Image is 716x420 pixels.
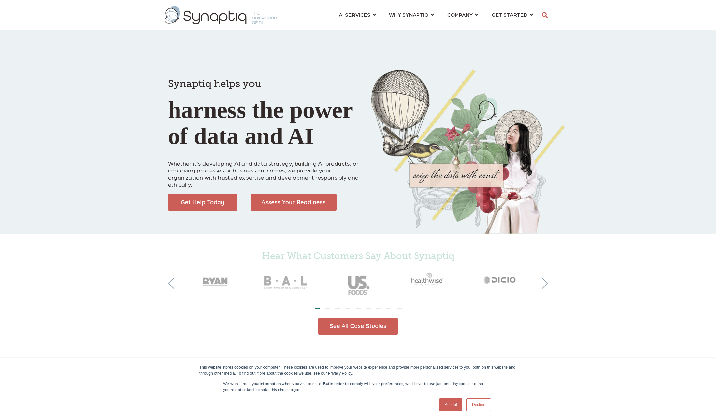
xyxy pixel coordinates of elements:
div: This website stores cookies on your computer. These cookies are used to improve your website expe... [199,364,517,376]
li: Page dot 9 [397,308,402,309]
button: Next [537,278,548,289]
a: AI SERVICES [339,8,376,20]
button: Previous [168,278,179,289]
a: GET STARTED [492,8,533,20]
li: Page dot 6 [366,308,371,309]
img: USFoods_gray50 [322,264,394,301]
img: synaptiq logo-1 [165,6,277,24]
img: BAL_gray50 [251,264,322,301]
img: See All Case Studies [318,318,398,335]
span: GET STARTED [492,10,527,19]
li: Page dot 4 [345,308,350,309]
p: Whether it’s developing AI and data strategy, building AI products, or improving processes or bus... [168,152,361,188]
a: Accept [439,398,462,411]
img: RyanCompanies_gray50_2 [179,264,251,293]
li: Page dot 5 [356,308,361,309]
li: Page dot 1 [315,308,320,309]
h4: Hear What Customers Say About Synaptiq [179,250,537,262]
li: Page dot 8 [386,308,391,309]
img: Assess Your Readiness [251,194,337,211]
img: Collage of girl, balloon, bird, and butterfly, with seize the data with ernst text [371,69,565,234]
span: COMPANY [447,10,473,19]
nav: menu [332,3,539,27]
li: Page dot 2 [325,308,330,309]
a: WHY SYNAPTIQ [389,8,434,20]
img: Get Help Today [168,194,237,211]
li: Page dot 7 [376,308,381,309]
h1: harness the power of data and AI [168,66,361,149]
span: AI SERVICES [339,10,370,19]
a: Decline [466,398,491,411]
li: Page dot 3 [335,308,340,309]
a: COMPANY [447,8,478,20]
p: We won't track your information when you visit our site. But in order to comply with your prefere... [223,380,493,392]
span: WHY SYNAPTIQ [389,10,428,19]
img: Healthwise_gray50 [394,264,465,293]
img: Dicio [465,264,537,293]
span: Synaptiq helps you [168,78,261,90]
